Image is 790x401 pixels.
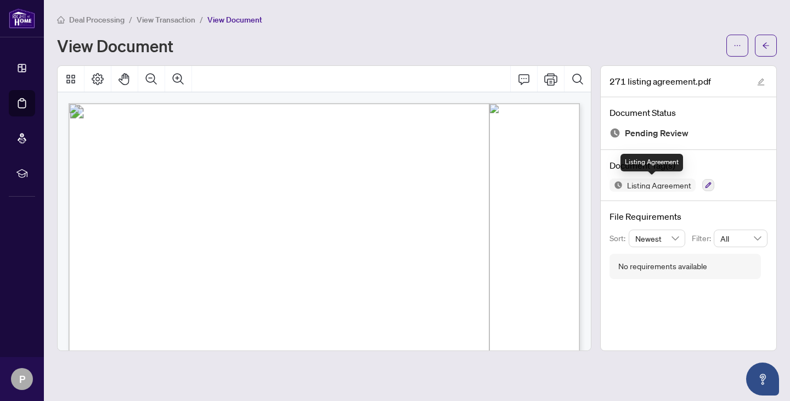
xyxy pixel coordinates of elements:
[69,15,125,25] span: Deal Processing
[610,179,623,192] img: Status Icon
[137,15,195,25] span: View Transaction
[610,127,620,138] img: Document Status
[610,232,629,244] p: Sort:
[610,75,711,88] span: 271 listing agreement.pdf
[57,37,173,54] h1: View Document
[623,181,696,189] span: Listing Agreement
[762,42,770,49] span: arrow-left
[746,363,779,396] button: Open asap
[610,210,768,223] h4: File Requirements
[757,78,765,86] span: edit
[129,13,132,26] li: /
[610,106,768,119] h4: Document Status
[720,230,761,247] span: All
[57,16,65,24] span: home
[620,154,683,171] div: Listing Agreement
[635,230,679,247] span: Newest
[692,232,714,244] p: Filter:
[19,371,25,387] span: P
[610,159,768,172] h4: Document Tag(s)
[9,8,35,29] img: logo
[618,260,707,272] div: No requirements available
[200,13,203,26] li: /
[207,15,262,25] span: View Document
[625,126,689,141] span: Pending Review
[733,42,741,49] span: ellipsis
